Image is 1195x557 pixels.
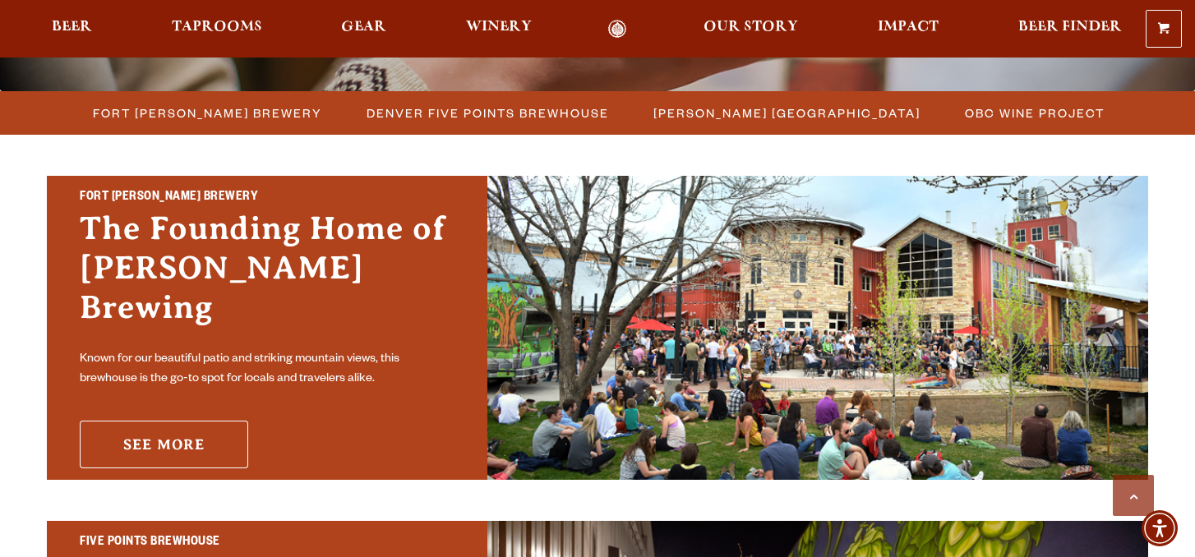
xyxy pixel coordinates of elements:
[80,209,454,343] h3: The Founding Home of [PERSON_NAME] Brewing
[1113,475,1154,516] a: Scroll to top
[80,421,248,468] a: See More
[644,101,929,125] a: [PERSON_NAME] [GEOGRAPHIC_DATA]
[653,101,920,125] span: [PERSON_NAME] [GEOGRAPHIC_DATA]
[455,20,542,39] a: Winery
[357,101,617,125] a: Denver Five Points Brewhouse
[704,21,798,34] span: Our Story
[693,20,809,39] a: Our Story
[955,101,1113,125] a: OBC Wine Project
[93,101,322,125] span: Fort [PERSON_NAME] Brewery
[83,101,330,125] a: Fort [PERSON_NAME] Brewery
[172,21,262,34] span: Taprooms
[1008,20,1133,39] a: Beer Finder
[341,21,386,34] span: Gear
[965,101,1105,125] span: OBC Wine Project
[878,21,939,34] span: Impact
[161,20,273,39] a: Taprooms
[1018,21,1122,34] span: Beer Finder
[52,21,92,34] span: Beer
[587,20,648,39] a: Odell Home
[80,532,454,554] h2: Five Points Brewhouse
[466,21,532,34] span: Winery
[41,20,103,39] a: Beer
[80,350,454,389] p: Known for our beautiful patio and striking mountain views, this brewhouse is the go-to spot for l...
[487,176,1148,480] img: Fort Collins Brewery & Taproom'
[80,187,454,209] h2: Fort [PERSON_NAME] Brewery
[367,101,609,125] span: Denver Five Points Brewhouse
[1142,510,1178,546] div: Accessibility Menu
[330,20,397,39] a: Gear
[867,20,949,39] a: Impact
